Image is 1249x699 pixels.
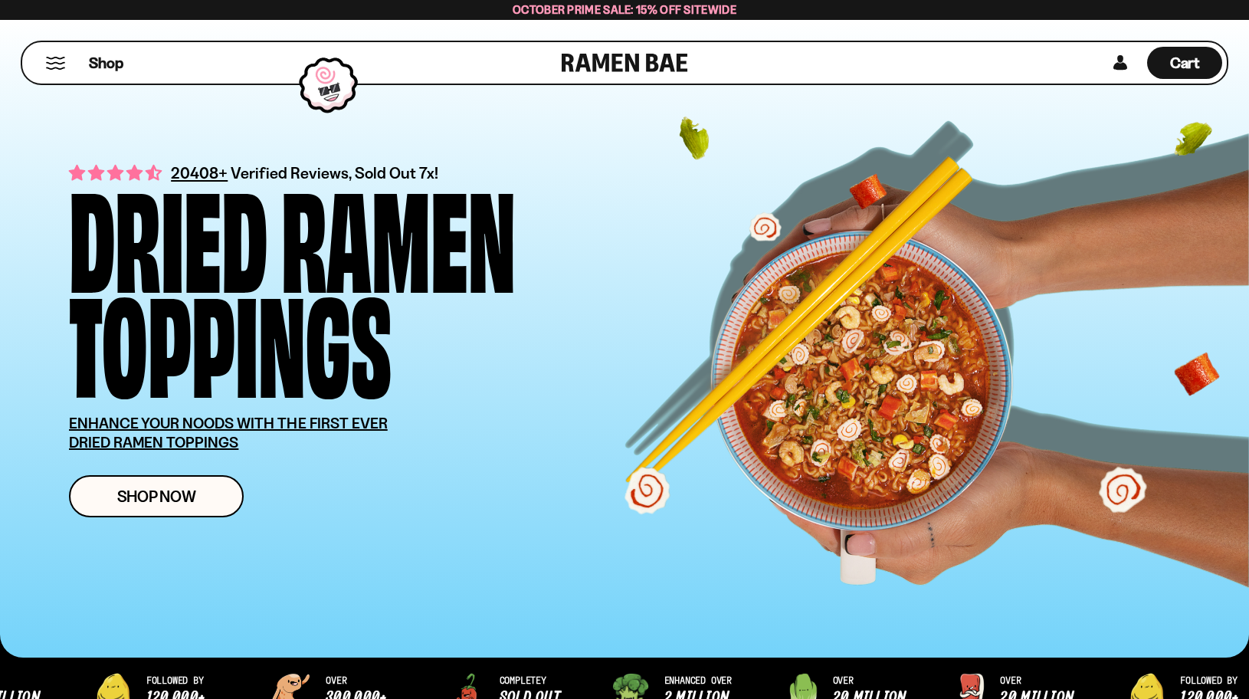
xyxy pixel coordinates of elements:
div: Toppings [69,286,392,391]
a: Shop Now [69,475,244,517]
a: Shop [89,47,123,79]
span: Shop [89,53,123,74]
div: Cart [1147,42,1222,84]
span: October Prime Sale: 15% off Sitewide [513,2,736,17]
span: Cart [1170,54,1200,72]
div: Dried [69,181,267,286]
div: Ramen [281,181,516,286]
span: Shop Now [117,488,196,504]
button: Mobile Menu Trigger [45,57,66,70]
u: ENHANCE YOUR NOODS WITH THE FIRST EVER DRIED RAMEN TOPPINGS [69,414,388,451]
